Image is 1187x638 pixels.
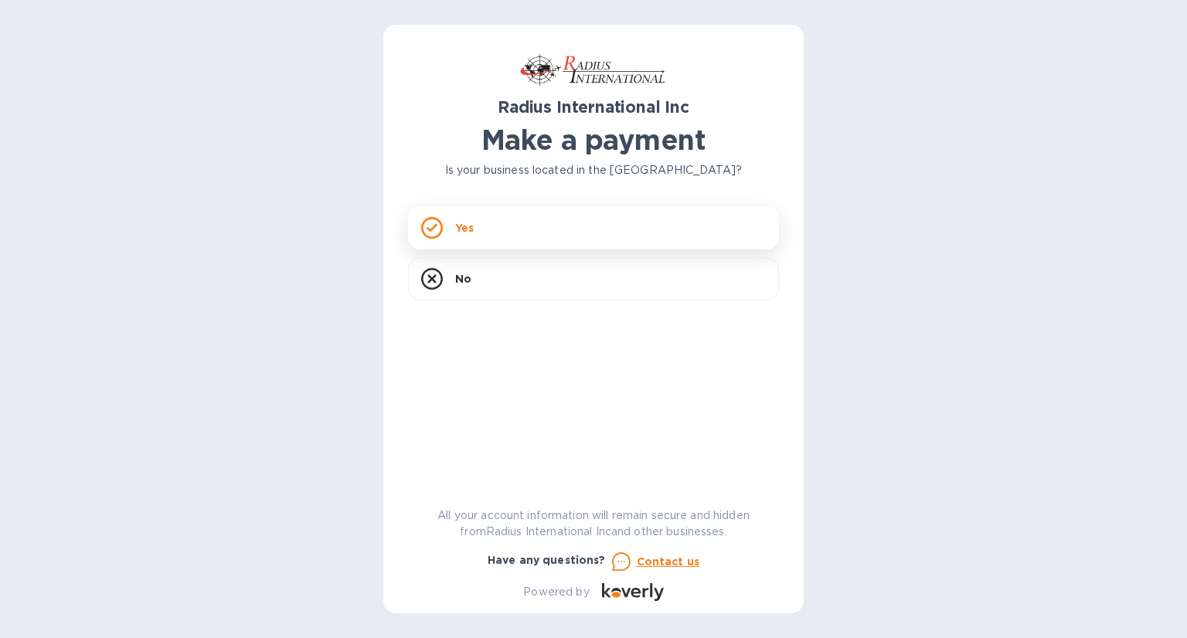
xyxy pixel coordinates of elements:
p: Powered by [523,584,589,600]
p: No [455,271,471,287]
b: Radius International Inc [498,97,689,117]
h1: Make a payment [408,124,779,156]
p: Yes [455,220,474,236]
p: All your account information will remain secure and hidden from Radius International Inc and othe... [408,507,779,540]
b: Have any questions? [488,554,606,566]
u: Contact us [637,555,700,568]
p: Is your business located in the [GEOGRAPHIC_DATA]? [408,162,779,178]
